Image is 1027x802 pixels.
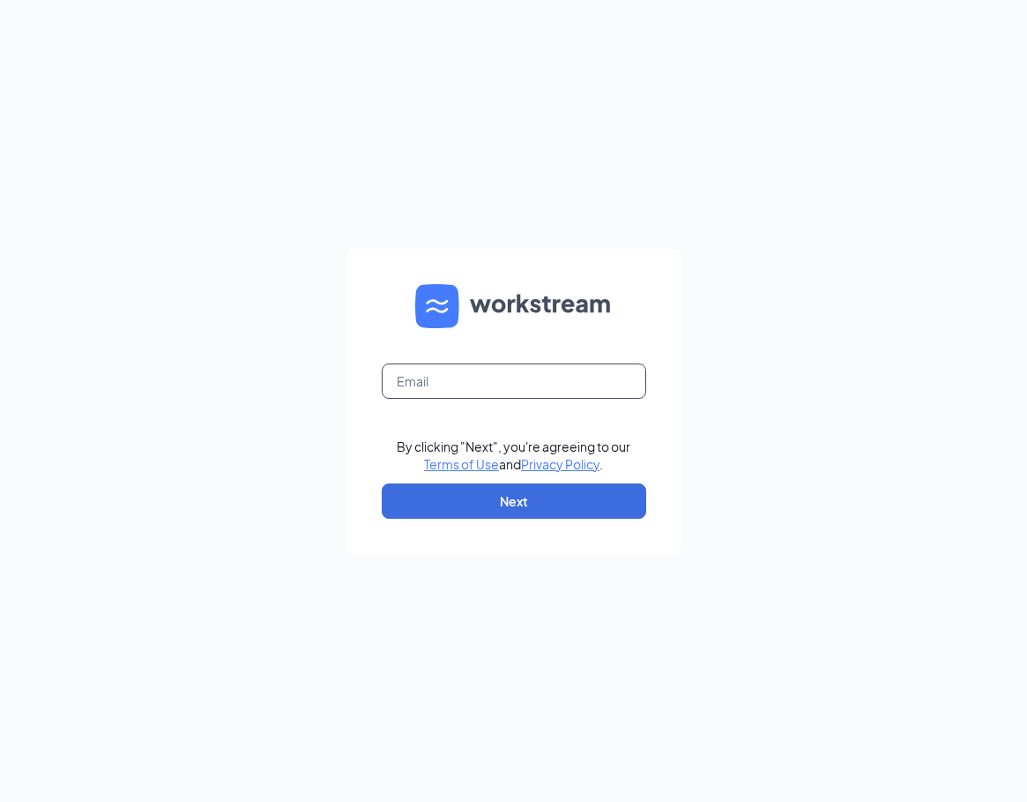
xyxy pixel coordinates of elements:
[382,483,646,519] button: Next
[397,438,630,473] div: By clicking "Next", you're agreeing to our and .
[382,364,646,399] input: Email
[415,284,613,328] img: WS logo and Workstream text
[521,456,599,472] a: Privacy Policy
[424,456,499,472] a: Terms of Use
